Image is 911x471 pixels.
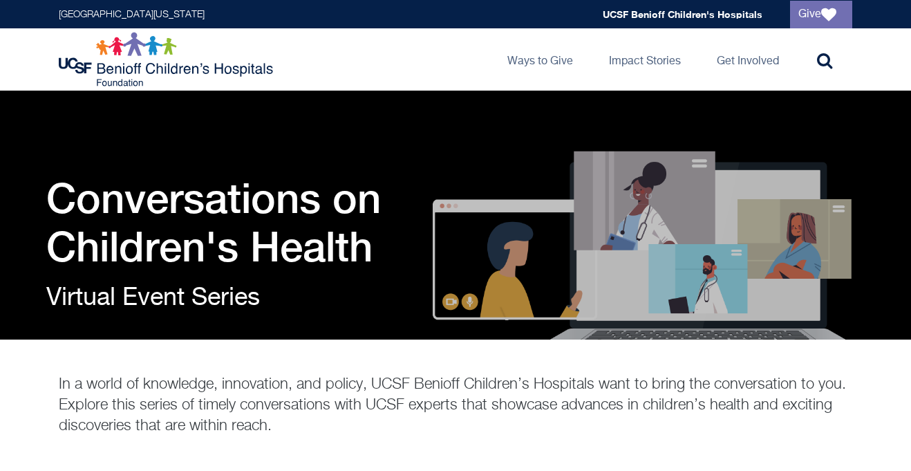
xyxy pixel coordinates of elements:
[59,32,276,87] img: Logo for UCSF Benioff Children's Hospitals Foundation
[790,1,852,28] a: Give
[59,374,852,436] p: In a world of knowledge, innovation, and policy, UCSF Benioff Children’s Hospitals want to bring ...
[603,8,762,20] a: UCSF Benioff Children's Hospitals
[598,28,692,91] a: Impact Stories
[59,10,205,19] a: [GEOGRAPHIC_DATA][US_STATE]
[496,28,584,91] a: Ways to Give
[706,28,790,91] a: Get Involved
[46,284,516,312] h2: Virtual Event Series
[46,174,516,270] h1: Conversations on Children's Health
